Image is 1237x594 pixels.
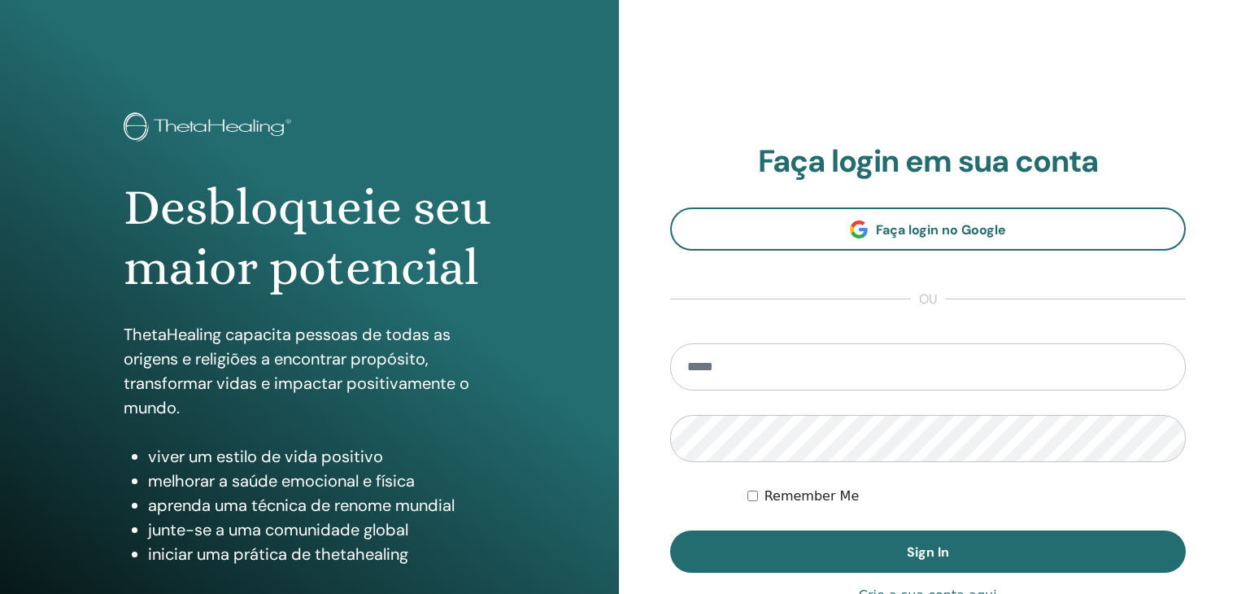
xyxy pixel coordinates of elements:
li: viver um estilo de vida positivo [148,444,495,469]
button: Sign In [670,531,1187,573]
a: Faça login no Google [670,207,1187,251]
span: Sign In [907,544,949,561]
p: ThetaHealing capacita pessoas de todas as origens e religiões a encontrar propósito, transformar ... [124,322,495,420]
span: ou [911,290,945,309]
li: aprenda uma técnica de renome mundial [148,493,495,518]
span: Faça login no Google [876,221,1006,238]
li: iniciar uma prática de thetahealing [148,542,495,566]
h2: Faça login em sua conta [670,143,1187,181]
label: Remember Me [764,487,860,506]
li: melhorar a saúde emocional e física [148,469,495,493]
li: junte-se a uma comunidade global [148,518,495,542]
h1: Desbloqueie seu maior potencial [124,177,495,299]
div: Keep me authenticated indefinitely or until I manually logout [747,487,1186,506]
